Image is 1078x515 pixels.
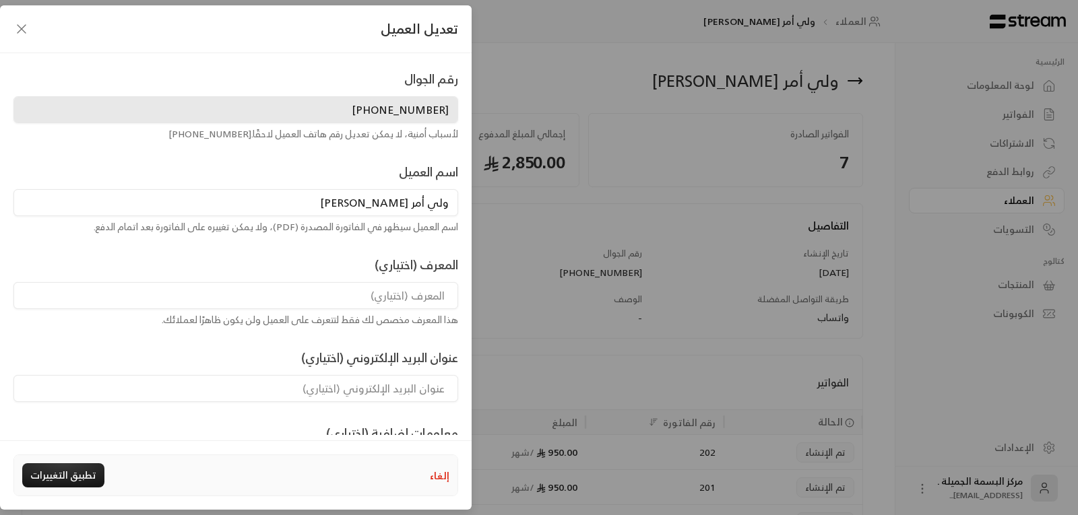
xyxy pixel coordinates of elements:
div: لأسباب أمنية، لا يمكن تعديل رقم هاتف العميل لاحقًا. [PHONE_NUMBER] [13,127,458,141]
button: إلغاء [430,469,449,483]
input: رقم الجوال [13,96,458,123]
input: عنوان البريد الإلكتروني (اختياري) [13,375,458,402]
div: هذا المعرف مخصص لك فقط لتتعرف على العميل ولن يكون ظاهرًا لعملائك. [13,313,458,327]
label: معلومات إضافية (اختياري) [326,423,458,442]
button: تطبيق التغييرات [22,463,104,487]
input: اسم العميل [13,189,458,216]
input: المعرف (اختياري) [13,282,458,309]
label: عنوان البريد الإلكتروني (اختياري) [301,348,458,367]
label: المعرف (اختياري) [375,255,458,274]
label: اسم العميل [399,162,458,181]
div: اسم العميل سيظهر في الفاتورة المصدرة (PDF)، ولا يمكن تغييره على الفاتورة بعد اتمام الدفع. [13,220,458,234]
label: رقم الجوال [404,69,458,88]
span: تعديل العميل [381,19,458,39]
